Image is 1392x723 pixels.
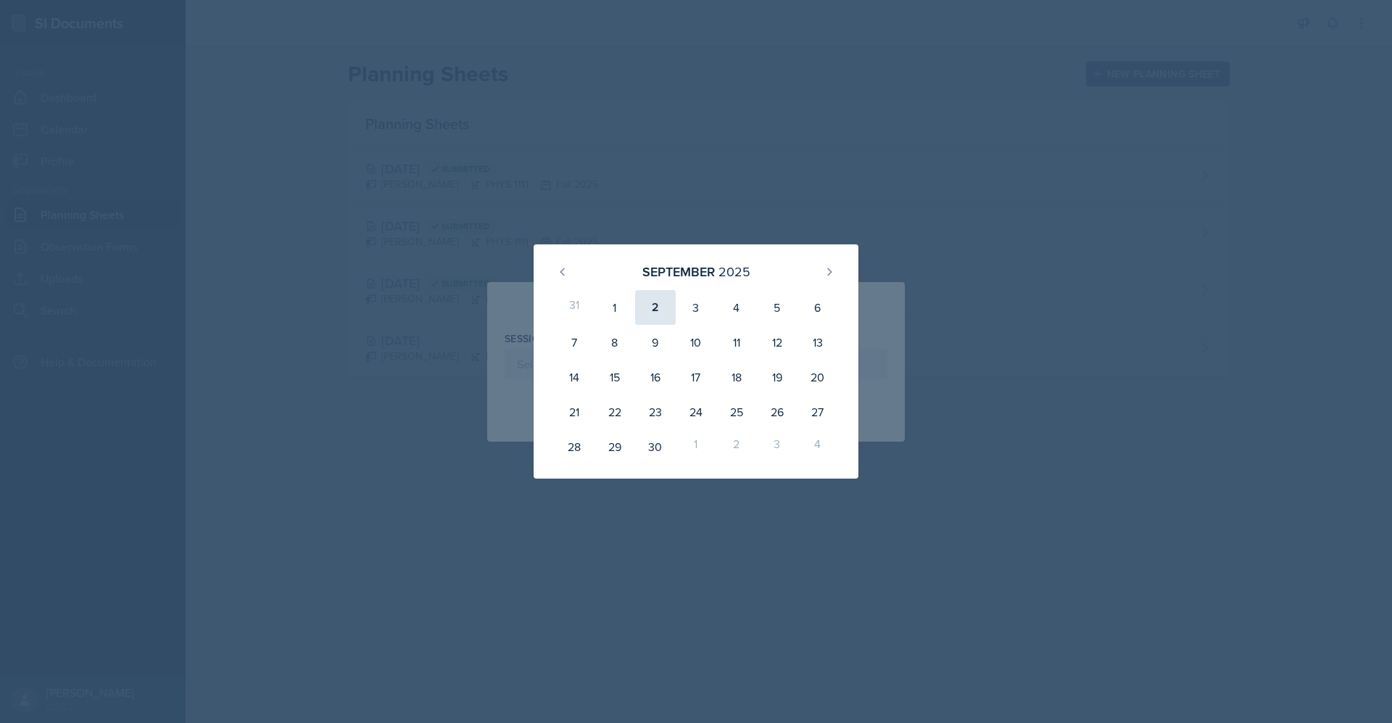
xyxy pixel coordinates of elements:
[757,325,797,360] div: 12
[594,394,635,429] div: 22
[757,429,797,464] div: 3
[554,290,594,325] div: 31
[797,394,838,429] div: 27
[554,429,594,464] div: 28
[635,429,676,464] div: 30
[635,360,676,394] div: 16
[716,290,757,325] div: 4
[676,325,716,360] div: 10
[676,429,716,464] div: 1
[594,325,635,360] div: 8
[797,325,838,360] div: 13
[635,325,676,360] div: 9
[594,290,635,325] div: 1
[757,360,797,394] div: 19
[718,262,750,281] div: 2025
[642,262,715,281] div: September
[757,394,797,429] div: 26
[797,360,838,394] div: 20
[676,290,716,325] div: 3
[635,394,676,429] div: 23
[797,429,838,464] div: 4
[554,325,594,360] div: 7
[676,360,716,394] div: 17
[716,394,757,429] div: 25
[797,290,838,325] div: 6
[757,290,797,325] div: 5
[716,429,757,464] div: 2
[554,394,594,429] div: 21
[594,360,635,394] div: 15
[635,290,676,325] div: 2
[716,360,757,394] div: 18
[554,360,594,394] div: 14
[676,394,716,429] div: 24
[594,429,635,464] div: 29
[716,325,757,360] div: 11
